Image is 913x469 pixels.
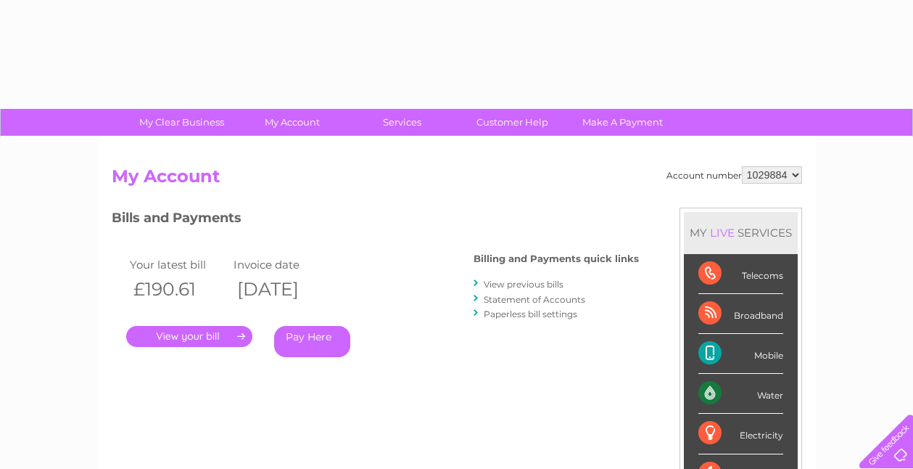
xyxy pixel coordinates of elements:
a: Services [342,109,462,136]
td: Invoice date [230,255,334,274]
th: £190.61 [126,274,231,304]
a: Pay Here [274,326,350,357]
a: Paperless bill settings [484,309,577,319]
th: [DATE] [230,274,334,304]
a: Customer Help [453,109,572,136]
a: My Account [232,109,352,136]
a: Make A Payment [563,109,682,136]
div: Broadband [698,294,783,334]
div: LIVE [707,226,738,240]
a: My Clear Business [122,109,241,136]
a: Statement of Accounts [484,294,585,305]
h3: Bills and Payments [112,208,639,233]
h2: My Account [112,166,802,194]
div: Mobile [698,334,783,374]
a: . [126,326,252,347]
h4: Billing and Payments quick links [474,253,639,264]
div: Account number [666,166,802,184]
a: View previous bills [484,279,563,290]
div: Electricity [698,414,783,454]
div: MY SERVICES [684,212,798,253]
td: Your latest bill [126,255,231,274]
div: Water [698,374,783,414]
div: Telecoms [698,254,783,294]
